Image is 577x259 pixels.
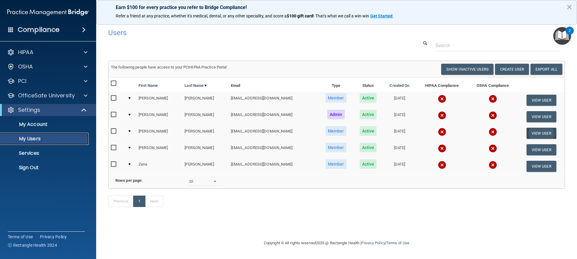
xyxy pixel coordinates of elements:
[489,95,497,103] img: cross.ca9f0e7f.svg
[7,106,87,114] a: Settings
[383,92,416,108] td: [DATE]
[438,128,446,136] img: cross.ca9f0e7f.svg
[319,78,353,92] th: Type
[7,78,87,85] a: PCI
[116,5,557,10] p: Earn $100 for every practice you refer to Bridge Compliance!
[389,82,409,89] a: Created On
[360,126,377,136] span: Active
[115,178,142,183] b: Rows per page:
[4,136,86,142] p: My Users
[185,82,207,89] a: Last Name
[527,128,556,139] button: View User
[438,144,446,153] img: cross.ca9f0e7f.svg
[116,14,287,18] span: Refer a friend at any practice, whether it's medical, dental, or any other speciality, and score a
[489,111,497,120] img: cross.ca9f0e7f.svg
[4,165,86,171] p: Sign Out
[182,92,228,108] td: [PERSON_NAME]
[370,14,393,18] a: Get Started
[182,158,228,174] td: [PERSON_NAME]
[325,93,347,103] span: Member
[438,111,446,120] img: cross.ca9f0e7f.svg
[18,92,75,99] p: OfficeSafe University
[566,2,572,12] button: Close
[360,110,377,119] span: Active
[353,78,383,92] th: Status
[133,196,145,207] a: 1
[527,111,556,122] button: View User
[228,92,319,108] td: [EMAIL_ADDRESS][DOMAIN_NAME]
[553,27,571,45] button: Open Resource Center, 2 new notifications
[136,142,182,158] td: [PERSON_NAME]
[383,125,416,142] td: [DATE]
[108,29,371,37] h4: Users
[228,108,319,125] td: [EMAIL_ADDRESS][DOMAIN_NAME]
[18,26,60,34] h4: Compliance
[136,108,182,125] td: [PERSON_NAME]
[7,6,89,18] img: PMB logo
[182,142,228,158] td: [PERSON_NAME]
[40,234,67,240] a: Privacy Policy
[7,92,87,99] a: OfficeSafe University
[360,93,377,103] span: Active
[7,49,87,56] a: HIPAA
[527,95,556,106] button: View User
[383,108,416,125] td: [DATE]
[327,110,345,119] span: Admin
[7,63,87,70] a: OSHA
[139,82,158,89] a: First Name
[386,241,409,245] a: Terms of Use
[227,233,446,253] div: Copyright © All rights reserved 2025 @ Rectangle Health | |
[136,92,182,108] td: [PERSON_NAME]
[136,125,182,142] td: [PERSON_NAME]
[435,40,560,51] input: Search
[438,161,446,169] img: cross.ca9f0e7f.svg
[111,65,227,69] span: The following people have access to your PCIHIPAA Practice Portal
[360,143,377,152] span: Active
[527,161,556,172] button: View User
[495,64,529,75] button: Create User
[569,31,571,38] div: 2
[325,126,347,136] span: Member
[489,144,497,153] img: cross.ca9f0e7f.svg
[18,49,33,56] p: HIPAA
[18,78,26,85] p: PCI
[182,108,228,125] td: [PERSON_NAME]
[136,158,182,174] td: Zena
[228,158,319,174] td: [EMAIL_ADDRESS][DOMAIN_NAME]
[182,125,228,142] td: [PERSON_NAME]
[18,63,33,70] p: OSHA
[441,64,493,75] button: Show Inactive Users
[325,143,347,152] span: Member
[527,144,556,155] button: View User
[228,142,319,158] td: [EMAIL_ADDRESS][DOMAIN_NAME]
[530,64,562,75] a: Export All
[325,159,347,169] span: Member
[8,234,33,240] a: Terms of Use
[468,78,518,92] th: OSHA Compliance
[228,125,319,142] td: [EMAIL_ADDRESS][DOMAIN_NAME]
[228,78,319,92] th: Email
[4,121,86,127] p: My Account
[360,159,377,169] span: Active
[438,95,446,103] img: cross.ca9f0e7f.svg
[108,196,133,207] a: Previous
[18,106,40,114] p: Settings
[489,161,497,169] img: cross.ca9f0e7f.svg
[370,14,392,18] strong: Get Started
[8,242,57,248] span: Ⓒ Rectangle Health 2024
[313,14,370,18] span: ! That's what we call a win-win.
[383,158,416,174] td: [DATE]
[4,150,86,156] p: Services
[416,78,468,92] th: HIPAA Compliance
[361,241,385,245] a: Privacy Policy
[489,128,497,136] img: cross.ca9f0e7f.svg
[287,14,313,18] strong: $100 gift card
[383,142,416,158] td: [DATE]
[145,196,163,207] a: Next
